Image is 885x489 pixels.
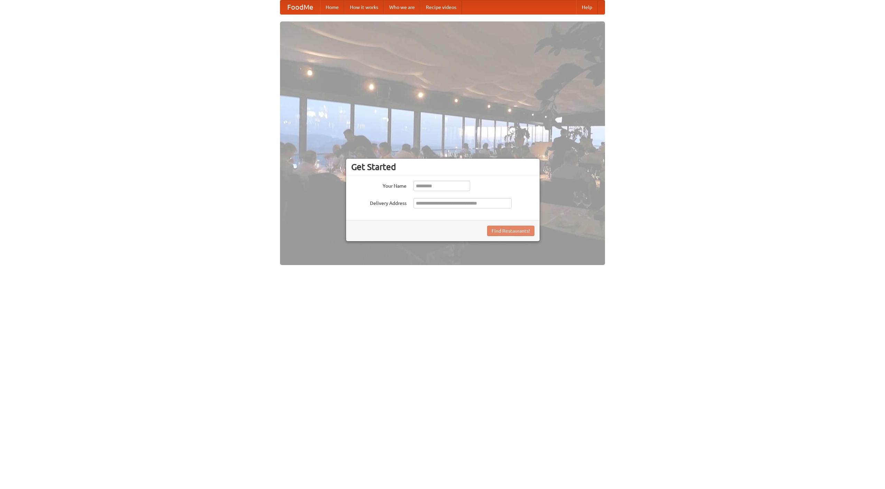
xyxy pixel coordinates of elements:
button: Find Restaurants! [487,226,534,236]
label: Delivery Address [351,198,407,207]
a: Home [320,0,344,14]
a: FoodMe [280,0,320,14]
h3: Get Started [351,162,534,172]
a: Who we are [384,0,420,14]
a: Help [576,0,598,14]
a: Recipe videos [420,0,462,14]
label: Your Name [351,181,407,189]
a: How it works [344,0,384,14]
